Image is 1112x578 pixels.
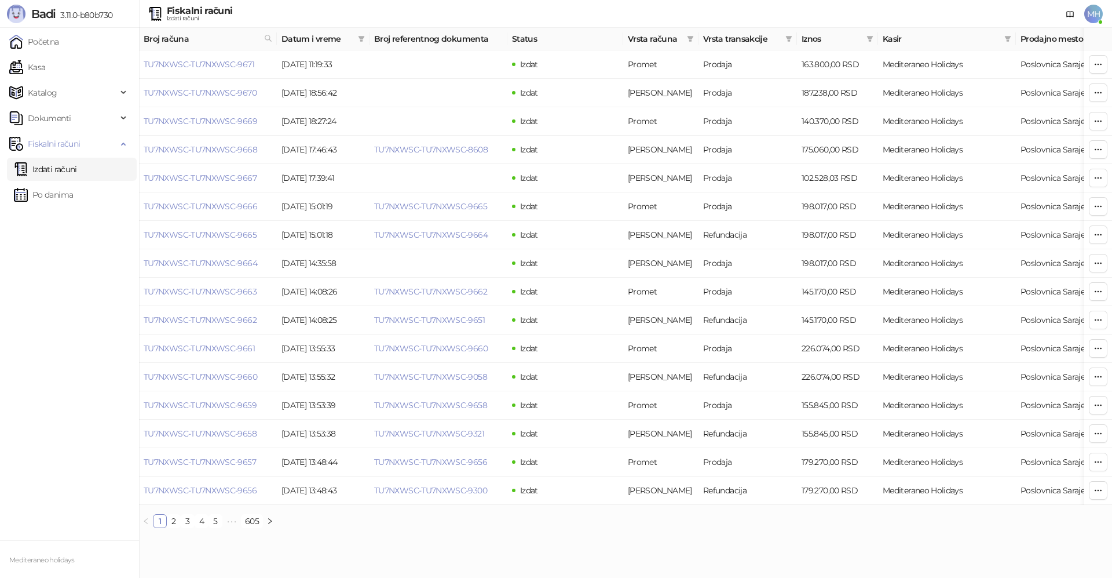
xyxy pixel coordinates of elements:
[242,515,262,528] a: 605
[878,107,1016,136] td: Mediteraneo Holidays
[698,335,797,363] td: Prodaja
[263,514,277,528] button: right
[281,32,353,45] span: Datum i vreme
[144,173,257,183] a: TU7NXWSC-TU7NXWSC-9667
[277,391,370,420] td: [DATE] 13:53:39
[277,363,370,391] td: [DATE] 13:55:32
[507,28,623,50] th: Status
[209,514,222,528] li: 5
[698,136,797,164] td: Prodaja
[56,10,112,20] span: 3.11.0-b80b730
[277,448,370,477] td: [DATE] 13:48:44
[878,28,1016,50] th: Kasir
[144,59,254,70] a: TU7NXWSC-TU7NXWSC-9671
[797,306,878,335] td: 145.170,00 RSD
[139,221,277,249] td: TU7NXWSC-TU7NXWSC-9665
[139,28,277,50] th: Broj računa
[797,107,878,136] td: 140.370,00 RSD
[144,343,255,354] a: TU7NXWSC-TU7NXWSC-9661
[1002,30,1014,48] span: filter
[144,315,257,325] a: TU7NXWSC-TU7NXWSC-9662
[878,278,1016,306] td: Mediteraneo Holidays
[167,16,232,21] div: Izdati računi
[878,136,1016,164] td: Mediteraneo Holidays
[374,315,485,325] a: TU7NXWSC-TU7NXWSC-9651
[520,258,538,268] span: Izdat
[698,28,797,50] th: Vrsta transakcije
[139,249,277,278] td: TU7NXWSC-TU7NXWSC-9664
[356,30,367,48] span: filter
[153,515,166,528] a: 1
[139,136,277,164] td: TU7NXWSC-TU7NXWSC-9668
[698,278,797,306] td: Prodaja
[623,306,698,335] td: Avans
[374,428,484,439] a: TU7NXWSC-TU7NXWSC-9321
[797,50,878,79] td: 163.800,00 RSD
[520,59,538,70] span: Izdat
[31,7,56,21] span: Badi
[878,391,1016,420] td: Mediteraneo Holidays
[195,514,209,528] li: 4
[698,192,797,221] td: Prodaja
[520,201,538,212] span: Izdat
[628,32,682,45] span: Vrsta računa
[374,343,488,354] a: TU7NXWSC-TU7NXWSC-9660
[878,164,1016,192] td: Mediteraneo Holidays
[878,306,1016,335] td: Mediteraneo Holidays
[698,477,797,505] td: Refundacija
[698,363,797,391] td: Refundacija
[139,477,277,505] td: TU7NXWSC-TU7NXWSC-9656
[623,391,698,420] td: Promet
[144,116,257,126] a: TU7NXWSC-TU7NXWSC-9669
[864,30,876,48] span: filter
[374,400,487,410] a: TU7NXWSC-TU7NXWSC-9658
[139,192,277,221] td: TU7NXWSC-TU7NXWSC-9666
[209,515,222,528] a: 5
[878,420,1016,448] td: Mediteraneo Holidays
[167,515,180,528] a: 2
[520,116,538,126] span: Izdat
[797,391,878,420] td: 155.845,00 RSD
[263,514,277,528] li: Sledeća strana
[520,315,538,325] span: Izdat
[14,158,77,181] a: Izdati računi
[144,201,257,212] a: TU7NXWSC-TU7NXWSC-9666
[277,306,370,335] td: [DATE] 14:08:25
[785,35,792,42] span: filter
[520,372,538,382] span: Izdat
[797,249,878,278] td: 198.017,00 RSD
[623,448,698,477] td: Promet
[374,372,487,382] a: TU7NXWSC-TU7NXWSC-9058
[623,335,698,363] td: Promet
[623,164,698,192] td: Avans
[277,335,370,363] td: [DATE] 13:55:33
[520,144,538,155] span: Izdat
[144,428,257,439] a: TU7NXWSC-TU7NXWSC-9658
[28,81,57,104] span: Katalog
[139,420,277,448] td: TU7NXWSC-TU7NXWSC-9658
[698,391,797,420] td: Prodaja
[520,428,538,439] span: Izdat
[144,230,257,240] a: TU7NXWSC-TU7NXWSC-9665
[878,477,1016,505] td: Mediteraneo Holidays
[277,278,370,306] td: [DATE] 14:08:26
[139,514,153,528] button: left
[698,107,797,136] td: Prodaja
[277,50,370,79] td: [DATE] 11:19:33
[358,35,365,42] span: filter
[520,173,538,183] span: Izdat
[153,514,167,528] li: 1
[797,477,878,505] td: 179.270,00 RSD
[139,79,277,107] td: TU7NXWSC-TU7NXWSC-9670
[144,372,257,382] a: TU7NXWSC-TU7NXWSC-9660
[797,448,878,477] td: 179.270,00 RSD
[139,335,277,363] td: TU7NXWSC-TU7NXWSC-9661
[797,420,878,448] td: 155.845,00 RSD
[139,50,277,79] td: TU7NXWSC-TU7NXWSC-9671
[14,183,73,206] a: Po danima
[142,518,149,525] span: left
[687,35,694,42] span: filter
[797,278,878,306] td: 145.170,00 RSD
[144,32,259,45] span: Broj računa
[144,485,257,496] a: TU7NXWSC-TU7NXWSC-9656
